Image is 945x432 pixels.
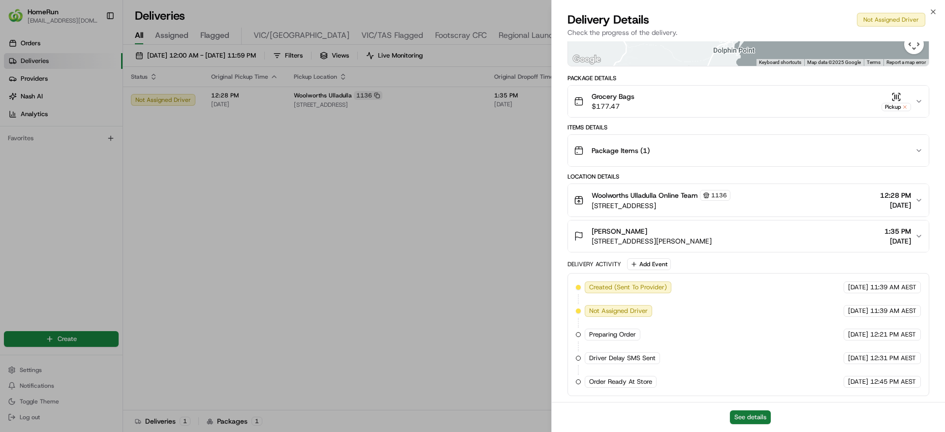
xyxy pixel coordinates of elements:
[592,146,650,155] span: Package Items ( 1 )
[848,377,868,386] span: [DATE]
[589,377,652,386] span: Order Ready At Store
[884,236,911,246] span: [DATE]
[567,28,929,37] p: Check the progress of the delivery.
[870,377,916,386] span: 12:45 PM AEST
[589,330,636,339] span: Preparing Order
[568,220,929,252] button: [PERSON_NAME][STREET_ADDRESS][PERSON_NAME]1:35 PM[DATE]
[884,226,911,236] span: 1:35 PM
[904,34,924,54] button: Map camera controls
[567,123,929,131] div: Items Details
[567,74,929,82] div: Package Details
[627,258,671,270] button: Add Event
[592,101,634,111] span: $177.47
[589,283,667,292] span: Created (Sent To Provider)
[848,307,868,315] span: [DATE]
[570,53,603,66] a: Open this area in Google Maps (opens a new window)
[759,59,801,66] button: Keyboard shortcuts
[870,354,916,363] span: 12:31 PM AEST
[589,354,656,363] span: Driver Delay SMS Sent
[592,236,712,246] span: [STREET_ADDRESS][PERSON_NAME]
[568,135,929,166] button: Package Items (1)
[848,330,868,339] span: [DATE]
[592,92,634,101] span: Grocery Bags
[882,92,911,111] button: Pickup
[807,60,861,65] span: Map data ©2025 Google
[568,86,929,117] button: Grocery Bags$177.47Pickup
[870,283,916,292] span: 11:39 AM AEST
[592,190,698,200] span: Woolworths Ulladulla Online Team
[567,260,621,268] div: Delivery Activity
[882,103,911,111] div: Pickup
[570,53,603,66] img: Google
[730,410,771,424] button: See details
[867,60,881,65] a: Terms
[880,190,911,200] span: 12:28 PM
[880,200,911,210] span: [DATE]
[711,191,727,199] span: 1136
[592,226,647,236] span: [PERSON_NAME]
[589,307,648,315] span: Not Assigned Driver
[870,307,916,315] span: 11:39 AM AEST
[886,60,926,65] a: Report a map error
[870,330,916,339] span: 12:21 PM AEST
[567,12,649,28] span: Delivery Details
[848,283,868,292] span: [DATE]
[592,201,730,211] span: [STREET_ADDRESS]
[568,184,929,216] button: Woolworths Ulladulla Online Team1136[STREET_ADDRESS]12:28 PM[DATE]
[567,173,929,181] div: Location Details
[848,354,868,363] span: [DATE]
